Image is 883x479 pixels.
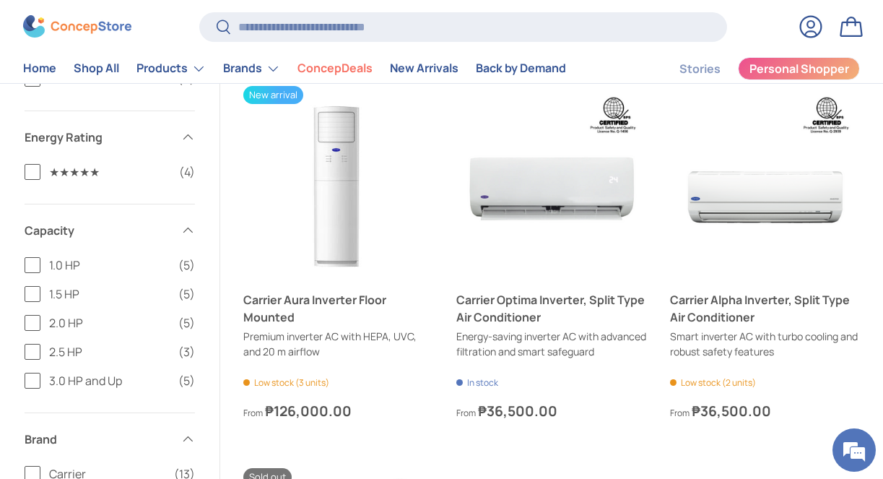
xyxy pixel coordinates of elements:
span: 2.5 HP [49,343,170,361]
span: 1.0 HP [49,256,170,274]
a: Carrier Alpha Inverter, Split Type Air Conditioner [670,86,860,276]
summary: Brands [214,54,289,83]
img: ConcepStore [23,16,131,38]
a: ConcepDeals [297,55,373,83]
textarea: Type your message and click 'Submit' [7,323,275,374]
summary: Capacity [25,204,195,256]
a: Back by Demand [476,55,566,83]
em: Submit [212,374,262,393]
a: Carrier Aura Inverter Floor Mounted [243,86,433,276]
span: (5) [178,372,195,389]
a: Home [23,55,56,83]
span: Capacity [25,222,172,239]
a: Carrier Aura Inverter Floor Mounted [243,291,433,326]
span: 2.0 HP [49,314,170,332]
span: ★★★★★ [49,163,170,181]
span: 1.5 HP [49,285,170,303]
summary: Brand [25,413,195,465]
a: New Arrivals [390,55,458,83]
span: Energy Rating [25,129,172,146]
div: Minimize live chat window [237,7,271,42]
nav: Secondary [645,54,860,83]
nav: Primary [23,54,566,83]
span: (4) [179,163,195,181]
span: (3) [178,343,195,361]
span: (5) [178,256,195,274]
span: (5) [178,314,195,332]
a: Stories [679,55,721,83]
a: Shop All [74,55,119,83]
summary: Energy Rating [25,111,195,163]
span: (5) [178,285,195,303]
span: New arrival [243,86,303,104]
a: Personal Shopper [738,57,860,80]
a: Carrier Alpha Inverter, Split Type Air Conditioner [670,291,860,326]
summary: Products [128,54,214,83]
span: Brand [25,431,172,448]
a: Carrier Optima Inverter, Split Type Air Conditioner [456,86,646,276]
a: Carrier Optima Inverter, Split Type Air Conditioner [456,291,646,326]
div: Leave a message [75,81,243,100]
span: We are offline. Please leave us a message. [30,146,252,292]
span: Personal Shopper [749,64,849,75]
span: 3.0 HP and Up [49,372,170,389]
